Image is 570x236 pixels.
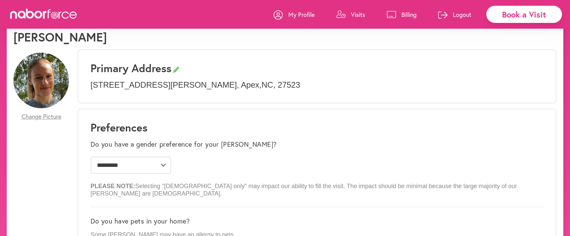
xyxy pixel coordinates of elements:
h3: Primary Address [91,62,543,75]
a: Logout [438,4,471,25]
a: Billing [387,4,417,25]
p: Logout [453,10,471,19]
b: PLEASE NOTE: [91,183,135,189]
p: Selecting "[DEMOGRAPHIC_DATA] only" may impact our ability to fill the visit. The impact should b... [91,177,543,197]
h1: [PERSON_NAME] [13,30,107,44]
a: Visits [336,4,365,25]
p: My Profile [288,10,315,19]
h1: Preferences [91,121,543,134]
label: Do you have a gender preference for your [PERSON_NAME]? [91,140,277,148]
div: Book a Visit [486,6,562,23]
span: Change Picture [22,113,61,120]
img: R5TTjZPcTWyS11JnzpDv [13,53,69,108]
a: My Profile [274,4,315,25]
p: Visits [351,10,365,19]
p: [STREET_ADDRESS][PERSON_NAME] , Apex , NC , 27523 [91,80,543,90]
label: Do you have pets in your home? [91,217,190,225]
p: Billing [401,10,417,19]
